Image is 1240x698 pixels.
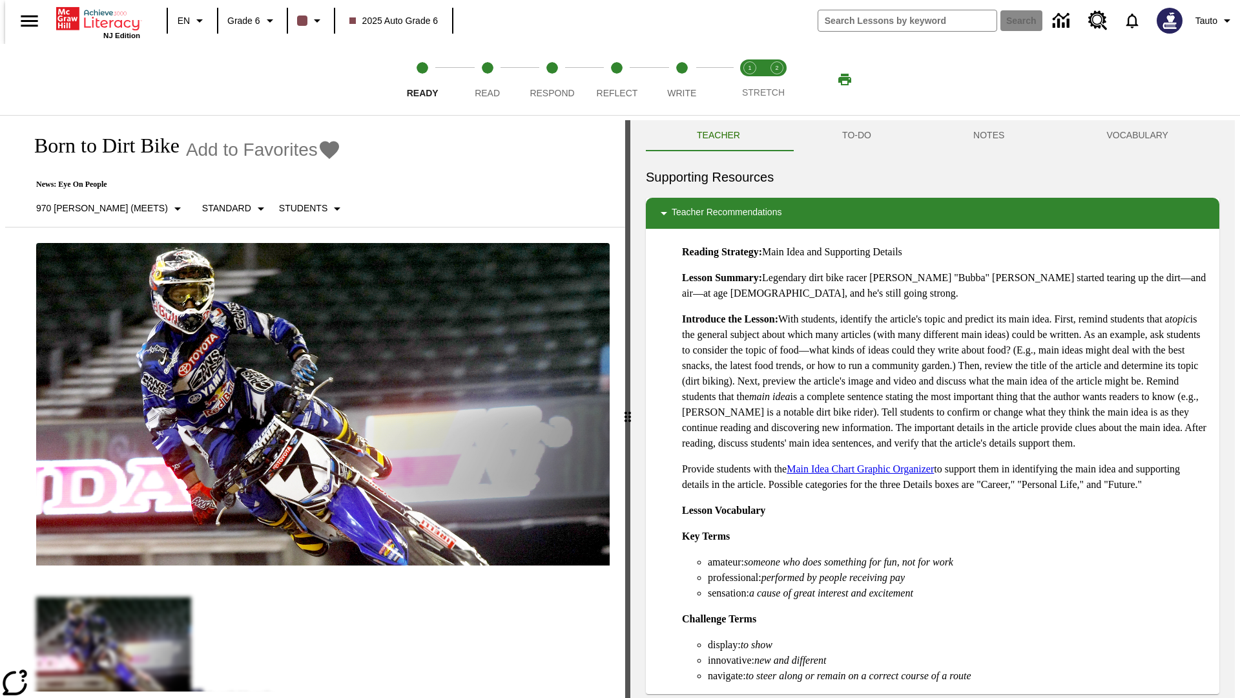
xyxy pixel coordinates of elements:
p: Teacher Recommendations [672,206,781,221]
span: Ready [407,88,439,98]
button: Select a new avatar [1149,4,1190,37]
strong: Challenge Terms [682,613,756,624]
li: sensation: [708,586,1209,601]
p: Standard [202,202,251,215]
button: Language: EN, Select a language [172,9,213,32]
a: Main Idea Chart Graphic Organizer [787,463,934,474]
div: reading [5,120,625,692]
button: Class color is dark brown. Change class color [292,9,330,32]
span: Write [667,88,696,98]
button: TO-DO [791,120,922,151]
em: someone who does something for fun, not for work [744,556,953,567]
em: to show [741,639,772,650]
span: 2025 Auto Grade 6 [349,14,439,28]
em: to steer along or remain on a correct course of a route [746,670,971,681]
em: a cause of great interest and excitement [749,587,913,598]
img: Avatar [1157,8,1183,34]
button: Read step 2 of 5 [449,44,524,115]
button: Select Student [274,197,350,220]
button: Reflect step 4 of 5 [579,44,654,115]
p: 970 [PERSON_NAME] (Meets) [36,202,168,215]
li: professional: [708,570,1209,586]
span: Grade 6 [227,14,260,28]
li: innovative: [708,653,1209,668]
span: Respond [530,88,574,98]
div: activity [630,120,1235,698]
button: NOTES [922,120,1055,151]
strong: Introduce the Lesson: [682,313,778,324]
em: performed by people receiving pay [761,572,905,583]
button: Select Lexile, 970 Lexile (Meets) [31,197,191,220]
p: News: Eye On People [21,180,350,189]
button: Profile/Settings [1190,9,1240,32]
h1: Born to Dirt Bike [21,134,180,158]
p: Legendary dirt bike racer [PERSON_NAME] "Bubba" [PERSON_NAME] started tearing up the dirt—and air... [682,270,1209,301]
button: VOCABULARY [1055,120,1219,151]
li: amateur: [708,555,1209,570]
em: main idea [749,391,790,402]
a: Data Center [1045,3,1080,39]
button: Grade: Grade 6, Select a grade [222,9,283,32]
em: topic [1170,313,1190,324]
span: EN [178,14,190,28]
strong: Key Terms [682,531,730,542]
span: Read [475,88,500,98]
span: Reflect [597,88,638,98]
p: Students [279,202,327,215]
strong: Reading Strategy: [682,246,762,257]
button: Ready step 1 of 5 [385,44,460,115]
button: Teacher [646,120,791,151]
div: Teacher Recommendations [646,198,1219,229]
strong: Lesson Vocabulary [682,505,765,516]
span: Tauto [1195,14,1217,28]
p: Main Idea and Supporting Details [682,244,1209,260]
div: Press Enter or Spacebar and then press right and left arrow keys to move the slider [625,120,630,698]
strong: Lesson Summary: [682,272,762,283]
div: Instructional Panel Tabs [646,120,1219,151]
a: Notifications [1115,4,1149,37]
span: STRETCH [742,87,785,98]
button: Open side menu [10,2,48,40]
li: navigate: [708,668,1209,684]
p: Provide students with the to support them in identifying the main idea and supporting details in ... [682,461,1209,492]
button: Stretch Read step 1 of 2 [731,44,769,115]
button: Write step 5 of 5 [645,44,719,115]
button: Scaffolds, Standard [197,197,274,220]
span: NJ Edition [103,32,140,39]
button: Respond step 3 of 5 [515,44,590,115]
h6: Supporting Resources [646,167,1219,187]
li: display: [708,637,1209,653]
a: Resource Center, Will open in new tab [1080,3,1115,38]
text: 2 [775,65,778,71]
button: Add to Favorites - Born to Dirt Bike [186,138,341,161]
button: Stretch Respond step 2 of 2 [758,44,796,115]
p: With students, identify the article's topic and predict its main idea. First, remind students tha... [682,312,1209,451]
img: Motocross racer James Stewart flies through the air on his dirt bike. [36,243,610,566]
button: Print [824,68,865,91]
span: Add to Favorites [186,140,318,160]
div: Home [56,5,140,39]
em: new and different [754,655,826,666]
input: search field [818,10,997,31]
text: 1 [748,65,751,71]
